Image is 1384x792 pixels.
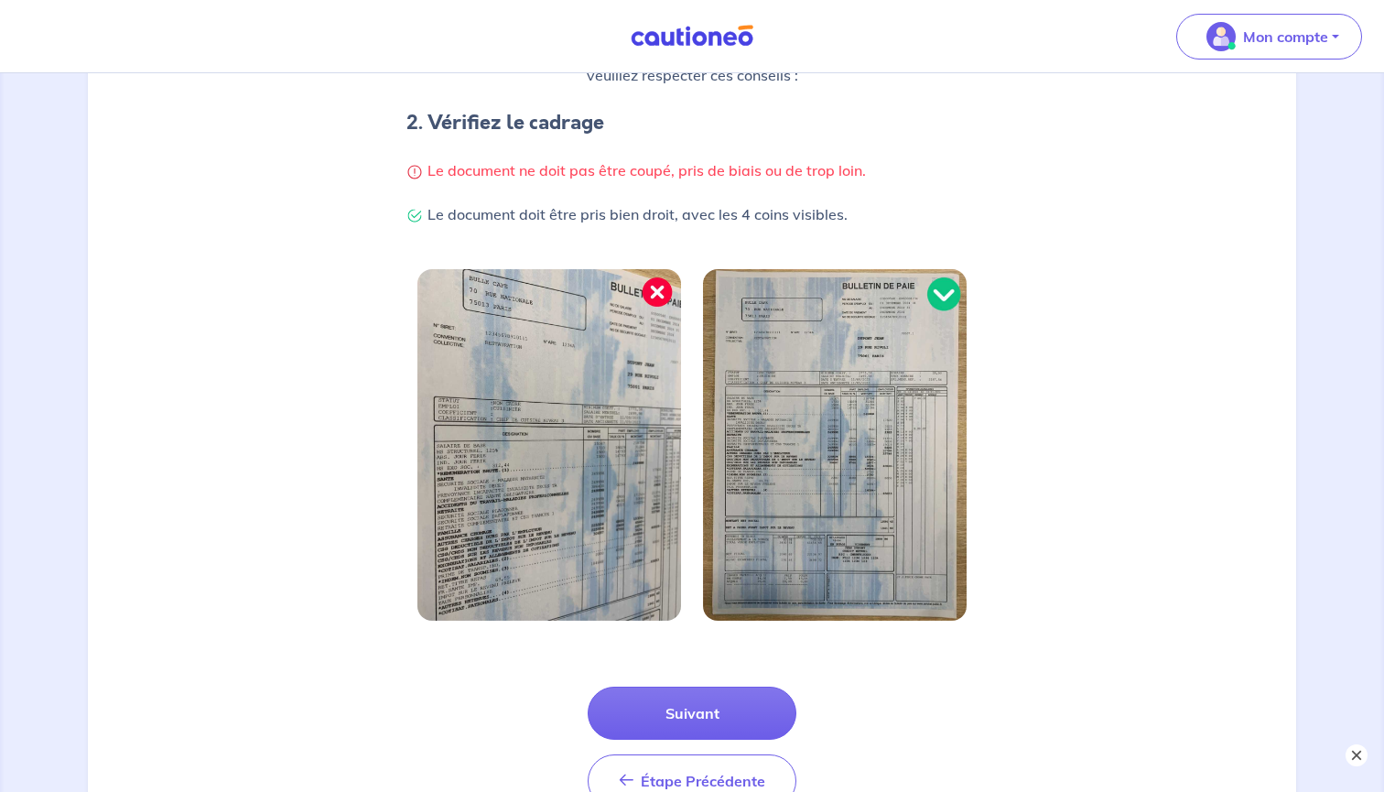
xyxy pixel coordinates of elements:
[406,108,978,137] h4: 2. Vérifiez le cadrage
[406,208,423,224] img: Check
[406,159,978,181] p: Le document ne doit pas être coupé, pris de biais ou de trop loin.
[1346,744,1368,766] button: ×
[406,203,978,225] p: Le document doit être pris bien droit, avec les 4 coins visibles.
[623,25,761,48] img: Cautioneo
[1243,26,1328,48] p: Mon compte
[703,269,967,621] img: Image bien cadrée 2
[417,269,681,621] img: Image bien cadrée 1
[406,164,423,180] img: Warning
[1206,22,1236,51] img: illu_account_valid_menu.svg
[1176,14,1362,60] button: illu_account_valid_menu.svgMon compte
[588,687,796,740] button: Suivant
